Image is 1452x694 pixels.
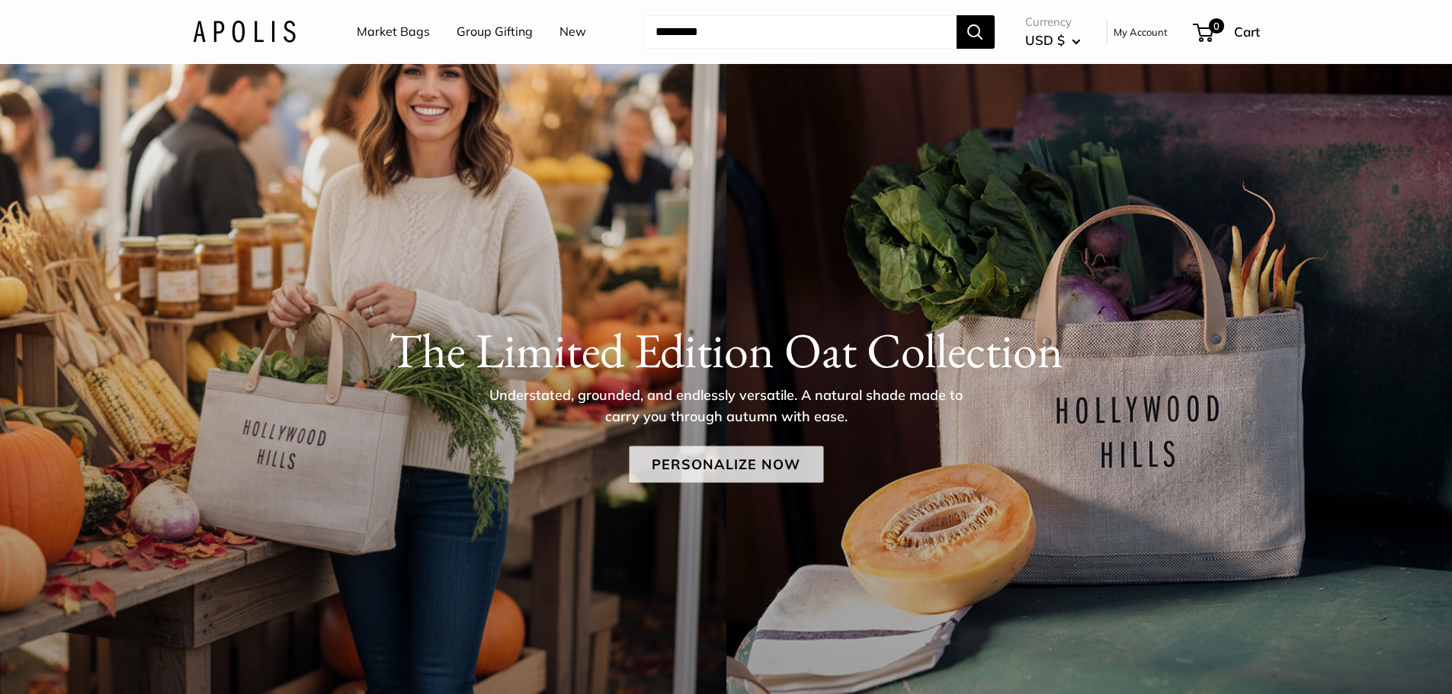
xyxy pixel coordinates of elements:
[1194,20,1260,44] a: 0 Cart
[643,15,957,49] input: Search...
[193,21,296,43] img: Apolis
[957,15,995,49] button: Search
[357,21,430,43] a: Market Bags
[479,384,974,427] p: Understated, grounded, and endlessly versatile. A natural shade made to carry you through autumn ...
[629,446,823,482] a: Personalize Now
[1025,28,1081,53] button: USD $
[1025,11,1081,33] span: Currency
[1208,18,1223,34] span: 0
[457,21,533,43] a: Group Gifting
[1114,23,1168,41] a: My Account
[559,21,586,43] a: New
[1025,32,1065,48] span: USD $
[193,321,1260,379] h1: The Limited Edition Oat Collection
[1234,24,1260,40] span: Cart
